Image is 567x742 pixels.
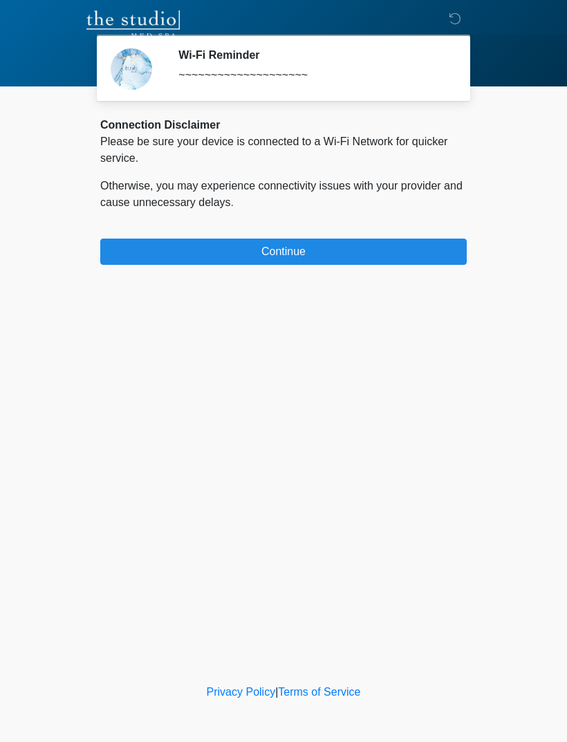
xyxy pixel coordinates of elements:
[231,196,234,208] span: .
[278,686,360,698] a: Terms of Service
[100,178,467,211] p: Otherwise, you may experience connectivity issues with your provider and cause unnecessary delays
[178,48,446,62] h2: Wi-Fi Reminder
[86,10,180,38] img: The Studio Med Spa Logo
[111,48,152,90] img: Agent Avatar
[275,686,278,698] a: |
[178,67,446,84] div: ~~~~~~~~~~~~~~~~~~~~
[207,686,276,698] a: Privacy Policy
[100,117,467,133] div: Connection Disclaimer
[100,133,467,167] p: Please be sure your device is connected to a Wi-Fi Network for quicker service.
[100,239,467,265] button: Continue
